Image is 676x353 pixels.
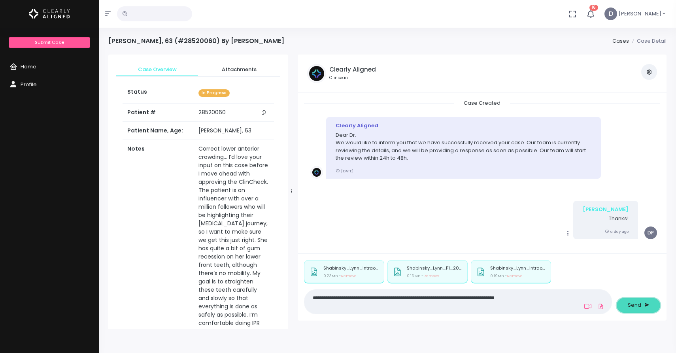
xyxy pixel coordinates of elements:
[9,37,90,48] a: Submit Case
[605,229,629,234] small: a day ago
[407,266,462,271] p: Shabinsky_Lynn_P1_2025-10-10_11_29.jpg
[21,63,36,70] span: Home
[490,273,523,278] small: 0.19MB -
[407,273,439,278] small: 0.16MB -
[628,301,641,309] span: Send
[323,273,357,278] small: 0.23MB -
[329,75,376,81] small: Clinician
[612,37,629,45] a: Cases
[123,122,194,140] th: Patient Name, Age:
[108,55,288,329] div: scrollable content
[589,5,598,11] span: 16
[29,6,70,22] img: Logo Horizontal
[507,273,523,278] span: Remove
[198,89,230,97] span: In Progress
[194,104,274,122] td: 28520060
[194,122,274,140] td: [PERSON_NAME], 63
[21,81,37,88] span: Profile
[336,122,591,130] div: Clearly Aligned
[123,83,194,103] th: Status
[323,266,379,271] p: Shabinsky_Lynn_Intraoral_2025-10-10_11_34(1).jpg
[123,66,192,74] span: Case Overview
[604,8,617,20] span: D
[583,206,629,213] div: [PERSON_NAME]
[204,66,274,74] span: Attachments
[490,266,546,271] p: Shabinsky_Lynn_Intraoral_2025-10-10_11_34.jpg
[629,37,667,45] li: Case Detail
[35,39,64,45] span: Submit Case
[108,37,284,45] h4: [PERSON_NAME], 63 (#28520060) By [PERSON_NAME]
[619,10,661,18] span: [PERSON_NAME]
[423,273,439,278] span: Remove
[336,131,591,162] p: Dear Dr. We would like to inform you that we have successfully received your case. Our team is cu...
[644,227,657,239] span: DP
[341,273,357,278] span: Remove
[304,99,660,246] div: scrollable content
[329,66,376,73] h5: Clearly Aligned
[454,97,510,109] span: Case Created
[336,168,353,174] small: [DATE]
[123,103,194,122] th: Patient #
[617,298,660,313] button: Send
[596,299,606,313] a: Add Files
[583,215,629,223] p: Thanks!
[583,303,593,310] a: Add Loom Video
